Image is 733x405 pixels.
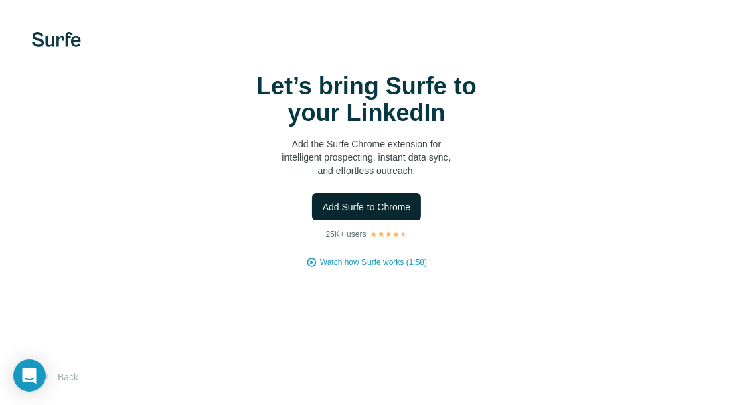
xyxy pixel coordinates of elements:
[32,365,88,389] button: Back
[32,32,81,47] img: Surfe's logo
[233,137,501,177] p: Add the Surfe Chrome extension for intelligent prospecting, instant data sync, and effortless out...
[325,228,366,240] p: 25K+ users
[370,230,408,238] img: Rating Stars
[233,73,501,127] h1: Let’s bring Surfe to your LinkedIn
[312,193,422,220] button: Add Surfe to Chrome
[320,256,427,268] button: Watch how Surfe works (1:58)
[13,359,46,392] div: Open Intercom Messenger
[323,200,411,214] span: Add Surfe to Chrome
